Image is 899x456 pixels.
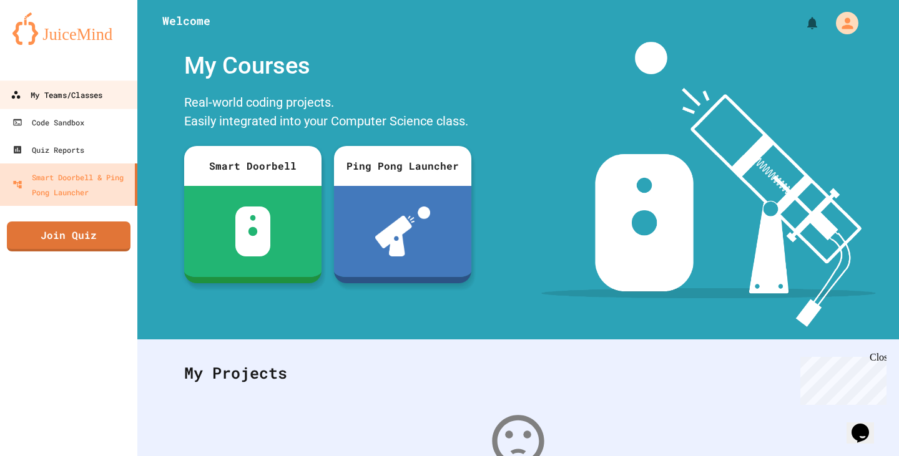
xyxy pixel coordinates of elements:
div: Chat with us now!Close [5,5,86,79]
div: My Courses [178,42,478,90]
img: banner-image-my-projects.png [541,42,876,327]
div: My Account [823,9,862,37]
img: ppl-with-ball.png [375,206,431,256]
div: Quiz Reports [12,142,84,157]
div: My Teams/Classes [11,87,102,103]
div: Smart Doorbell [184,146,322,186]
div: Smart Doorbell & Ping Pong Launcher [12,170,130,200]
img: logo-orange.svg [12,12,125,45]
div: Real-world coding projects. Easily integrated into your Computer Science class. [178,90,478,137]
img: sdb-white.svg [235,206,271,256]
a: Join Quiz [7,221,130,251]
div: Ping Pong Launcher [334,146,471,186]
div: Code Sandbox [12,115,84,130]
div: My Projects [172,349,865,397]
iframe: chat widget [847,406,887,444]
div: My Notifications [782,12,823,34]
iframe: chat widget [795,352,887,405]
